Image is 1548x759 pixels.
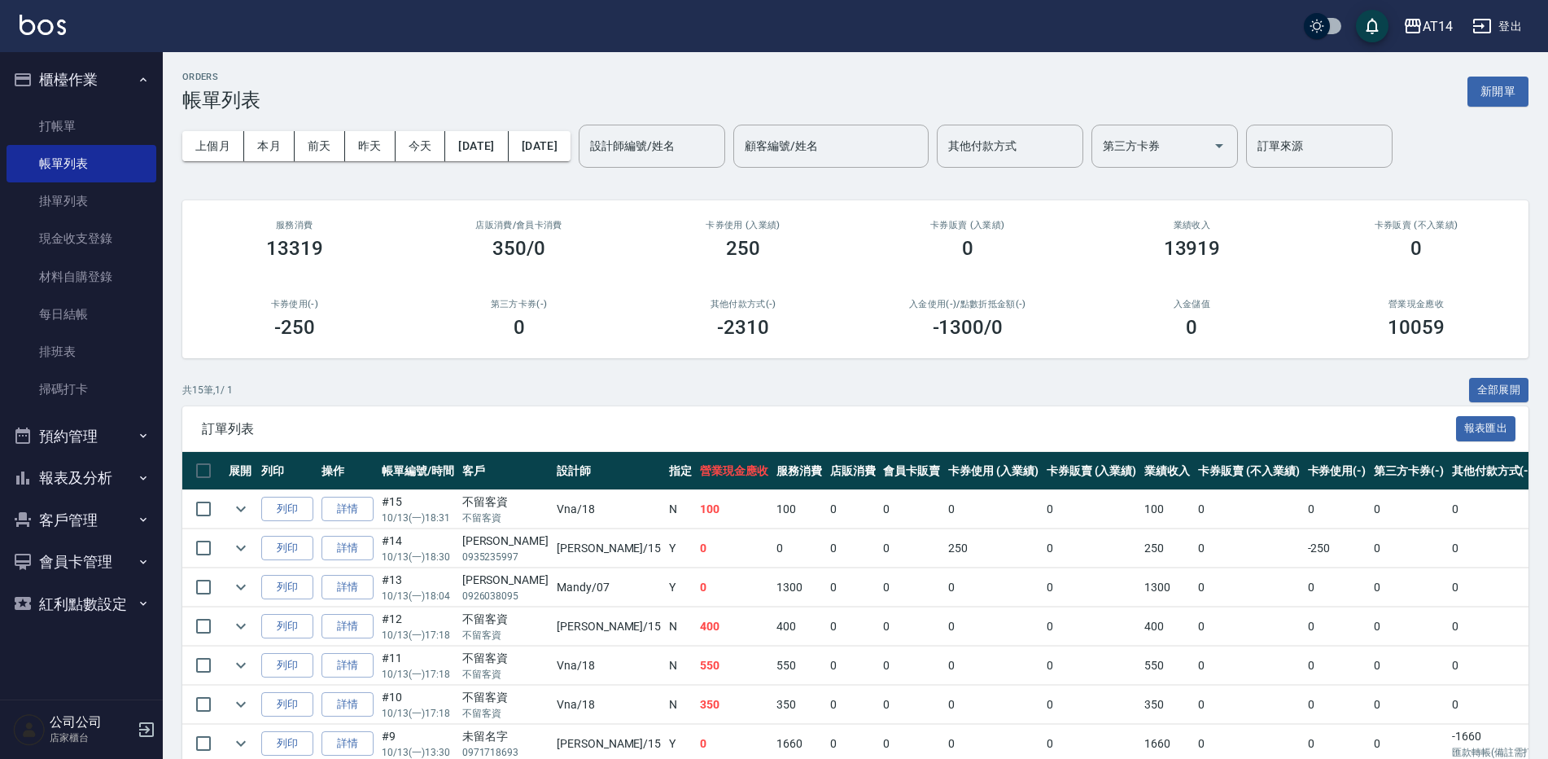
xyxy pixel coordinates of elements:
[462,650,549,667] div: 不留客資
[826,490,880,529] td: 0
[1410,237,1422,260] h3: 0
[1194,686,1303,724] td: 0
[665,490,696,529] td: N
[1140,686,1194,724] td: 350
[696,568,772,607] td: 0
[826,529,880,568] td: 0
[1194,452,1303,490] th: 卡券販賣 (不入業績)
[229,653,253,678] button: expand row
[1140,452,1194,490] th: 業績收入
[1140,647,1194,685] td: 550
[50,714,133,730] h5: 公司公司
[1043,452,1141,490] th: 卡券販賣 (入業績)
[7,499,156,542] button: 客戶管理
[944,686,1043,724] td: 0
[462,689,549,706] div: 不留客資
[879,529,944,568] td: 0
[944,568,1043,607] td: 0
[1043,529,1141,568] td: 0
[321,653,374,678] a: 詳情
[944,529,1043,568] td: 250
[426,220,612,230] h2: 店販消費 /會員卡消費
[1206,133,1232,159] button: Open
[1043,647,1141,685] td: 0
[772,608,826,646] td: 400
[826,452,880,490] th: 店販消費
[382,511,454,525] p: 10/13 (一) 18:31
[321,692,374,717] a: 詳情
[553,608,665,646] td: [PERSON_NAME] /15
[944,608,1043,646] td: 0
[1194,529,1303,568] td: 0
[1140,608,1194,646] td: 400
[696,529,772,568] td: 0
[462,494,549,511] div: 不留客資
[229,497,253,521] button: expand row
[321,497,374,522] a: 詳情
[382,628,454,643] p: 10/13 (一) 17:18
[13,713,46,746] img: Person
[1370,647,1448,685] td: 0
[261,731,313,757] button: 列印
[462,572,549,589] div: [PERSON_NAME]
[378,452,458,490] th: 帳單編號/時間
[261,614,313,639] button: 列印
[202,299,387,309] h2: 卡券使用(-)
[378,686,458,724] td: #10
[7,145,156,182] a: 帳單列表
[696,686,772,724] td: 350
[553,452,665,490] th: 設計師
[717,316,769,339] h3: -2310
[1469,378,1529,403] button: 全部展開
[462,589,549,603] p: 0926038095
[650,220,836,230] h2: 卡券使用 (入業績)
[7,107,156,145] a: 打帳單
[879,686,944,724] td: 0
[944,490,1043,529] td: 0
[1370,568,1448,607] td: 0
[772,686,826,724] td: 350
[7,541,156,583] button: 會員卡管理
[426,299,612,309] h2: 第三方卡券(-)
[317,452,378,490] th: 操作
[1304,608,1371,646] td: 0
[1304,647,1371,685] td: 0
[229,536,253,560] button: expand row
[1043,490,1141,529] td: 0
[1370,686,1448,724] td: 0
[514,316,525,339] h3: 0
[182,131,244,161] button: 上個月
[7,333,156,371] a: 排班表
[1100,299,1285,309] h2: 入金儲值
[7,415,156,458] button: 預約管理
[826,608,880,646] td: 0
[665,452,696,490] th: 指定
[826,647,880,685] td: 0
[1466,11,1528,42] button: 登出
[7,220,156,257] a: 現金收支登錄
[962,237,973,260] h3: 0
[345,131,396,161] button: 昨天
[396,131,446,161] button: 今天
[261,692,313,717] button: 列印
[261,536,313,561] button: 列印
[182,383,233,397] p: 共 15 筆, 1 / 1
[1043,686,1141,724] td: 0
[665,647,696,685] td: N
[772,568,826,607] td: 1300
[182,72,260,82] h2: ORDERS
[665,686,696,724] td: N
[879,452,944,490] th: 會員卡販賣
[944,647,1043,685] td: 0
[1194,490,1303,529] td: 0
[826,568,880,607] td: 0
[261,575,313,600] button: 列印
[462,667,549,682] p: 不留客資
[462,628,549,643] p: 不留客資
[1370,490,1448,529] td: 0
[1194,608,1303,646] td: 0
[50,730,133,745] p: 店家櫃台
[7,583,156,625] button: 紅利點數設定
[378,529,458,568] td: #14
[244,131,295,161] button: 本月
